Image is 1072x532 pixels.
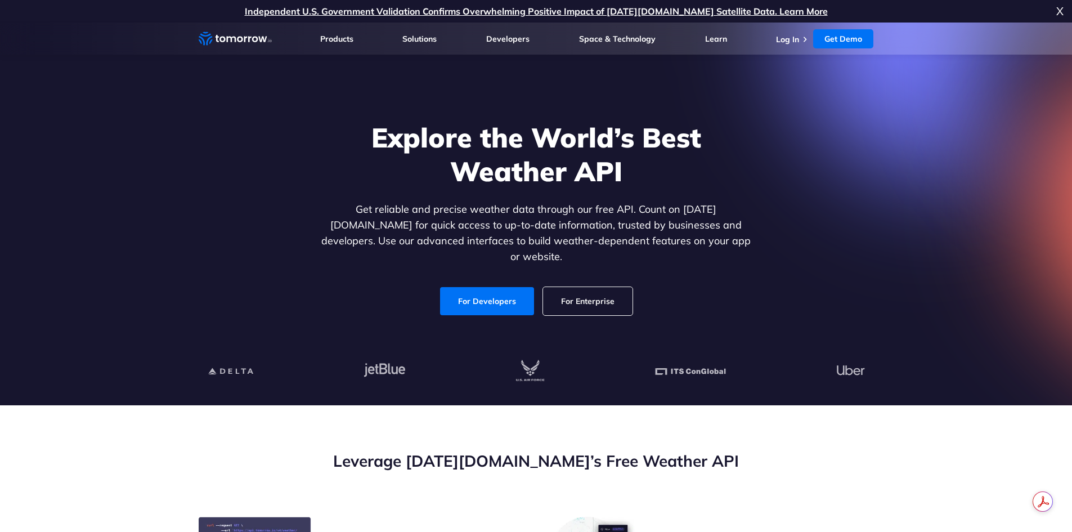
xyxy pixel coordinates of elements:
a: Get Demo [813,29,873,48]
h2: Leverage [DATE][DOMAIN_NAME]’s Free Weather API [199,450,874,472]
a: Products [320,34,353,44]
h1: Explore the World’s Best Weather API [319,120,753,188]
a: For Developers [440,287,534,315]
a: Independent U.S. Government Validation Confirms Overwhelming Positive Impact of [DATE][DOMAIN_NAM... [245,6,828,17]
a: Home link [199,30,272,47]
a: Developers [486,34,530,44]
a: Solutions [402,34,437,44]
a: Space & Technology [579,34,656,44]
p: Get reliable and precise weather data through our free API. Count on [DATE][DOMAIN_NAME] for quic... [319,202,753,265]
a: For Enterprise [543,287,633,315]
a: Learn [705,34,727,44]
a: Log In [776,34,799,44]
